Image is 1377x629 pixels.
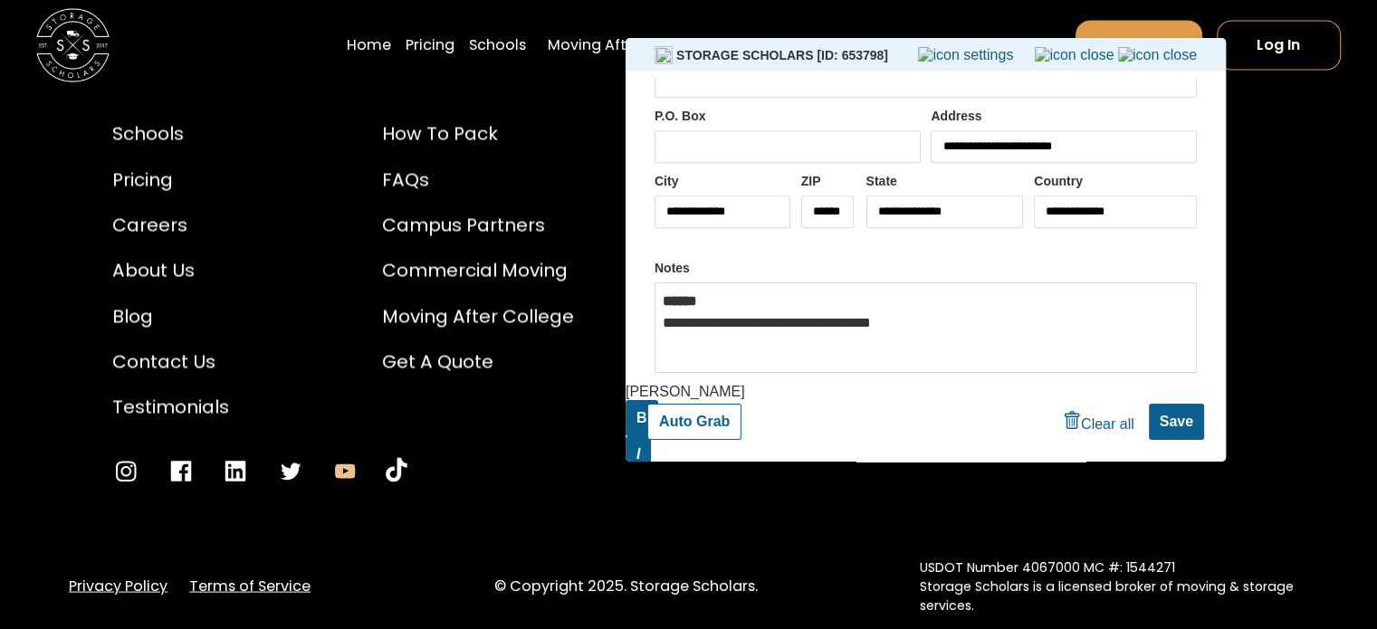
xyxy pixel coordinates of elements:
a: Go to Instagram [112,458,139,485]
a: Go to Twitter [277,458,304,485]
label: ZIP [176,136,230,150]
div: About [808,34,853,56]
div: © Copyright 2025. Storage Scholars. [494,576,883,597]
span: Storage Scholars [ID: 653798] [51,10,263,24]
a: FAQs [749,20,785,71]
span: Clear all [437,373,509,395]
a: Log In [1217,21,1341,70]
a: Careers [112,212,229,239]
a: [PHONE_NUMBER] [943,36,1061,55]
button: Auto Grab [22,366,116,402]
div: USDOT Number 4067000 MC #: 1544271 Storage Scholars is a licensed broker of moving & storage serv... [920,558,1308,615]
a: Testimonials [112,394,229,421]
div: Moving After College [548,34,702,56]
a: Schools [469,20,526,71]
div: Moving After College [540,20,734,71]
a: How to Pack [382,120,574,148]
a: Go to Facebook [167,458,195,485]
a: Commercial Moving [382,257,574,284]
a: Moving After College [382,303,574,330]
label: Сountry [408,136,571,150]
label: State [241,136,398,150]
button: Save [523,366,579,402]
a: Campus Partners [382,212,574,239]
span: Logout [292,9,387,24]
span: Minimize the window [409,9,492,24]
a: Blog [112,303,229,330]
img: icon settings [292,9,387,25]
a: Contact Us [112,348,229,376]
a: FAQs [382,167,574,194]
a: Get Started [1076,21,1201,70]
img: Change current company [29,8,47,26]
a: Go to YouTube [331,458,359,485]
label: City [29,136,165,150]
label: Notes [29,223,571,237]
span: Hide the window [492,9,571,24]
a: Terms of Service [189,576,311,597]
a: Privacy Policy [69,576,167,597]
a: Get a Quote [382,348,574,376]
a: About Us [112,257,229,284]
label: P.O. Box [29,71,295,85]
a: Schools [112,120,229,148]
a: Go to LinkedIn [222,458,249,485]
a: Pricing [406,20,454,71]
label: Address [305,71,571,85]
img: icon close [409,9,488,25]
img: icon close [492,9,571,25]
a: Go to YouTube [386,458,407,485]
a: Pricing [112,167,229,194]
img: Storage Scholars main logo [36,9,110,82]
a: Home [347,20,391,71]
div: About [800,20,885,71]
